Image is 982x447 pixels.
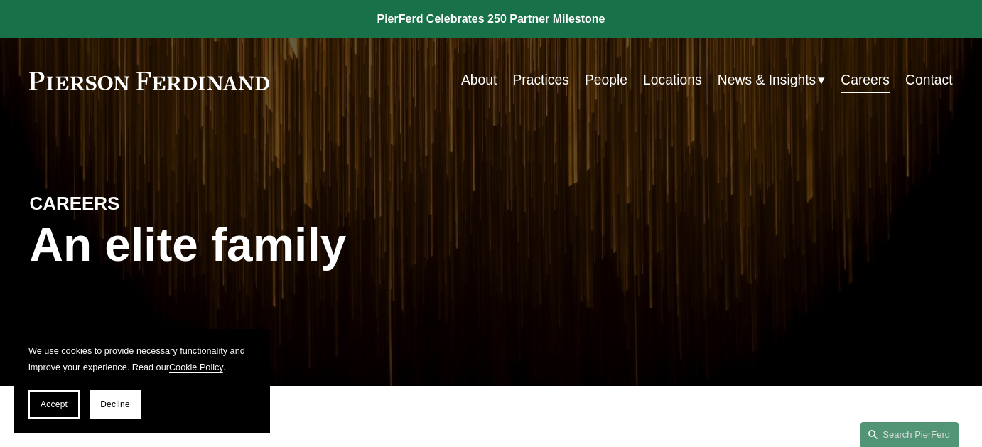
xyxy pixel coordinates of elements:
[643,67,702,95] a: Locations
[28,343,256,376] p: We use cookies to provide necessary functionality and improve your experience. Read our .
[169,362,223,372] a: Cookie Policy
[860,422,959,447] a: Search this site
[718,68,816,93] span: News & Insights
[29,192,260,215] h4: CAREERS
[41,399,68,409] span: Accept
[14,329,270,433] section: Cookie banner
[29,218,491,271] h1: An elite family
[841,67,890,95] a: Careers
[512,67,568,95] a: Practices
[905,67,953,95] a: Contact
[28,390,80,419] button: Accept
[461,67,497,95] a: About
[718,67,825,95] a: folder dropdown
[90,390,141,419] button: Decline
[585,67,627,95] a: People
[100,399,130,409] span: Decline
